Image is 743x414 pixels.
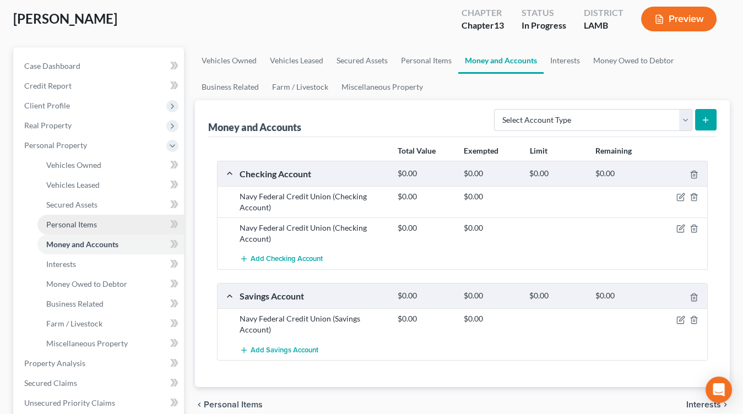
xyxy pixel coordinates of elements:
span: Unsecured Priority Claims [24,398,115,407]
span: Miscellaneous Property [46,339,128,348]
a: Vehicles Owned [37,155,184,175]
strong: Exempted [464,146,498,155]
a: Secured Assets [37,195,184,215]
span: Personal Items [204,400,263,409]
a: Business Related [37,294,184,314]
a: Miscellaneous Property [335,74,430,100]
span: Client Profile [24,101,70,110]
strong: Remaining [595,146,632,155]
span: [PERSON_NAME] [13,10,117,26]
div: $0.00 [458,291,524,301]
strong: Total Value [398,146,436,155]
div: Chapter [462,7,504,19]
span: Personal Property [24,140,87,150]
div: $0.00 [590,168,656,179]
span: Vehicles Owned [46,160,101,170]
span: Secured Assets [46,200,97,209]
a: Vehicles Leased [263,47,330,74]
div: $0.00 [392,168,458,179]
button: Interests chevron_right [686,400,730,409]
a: Property Analysis [15,353,184,373]
div: $0.00 [458,222,524,233]
div: $0.00 [458,313,524,324]
span: Interests [46,259,76,269]
button: Add Savings Account [240,340,318,360]
a: Personal Items [37,215,184,235]
span: Interests [686,400,721,409]
a: Secured Assets [330,47,394,74]
span: Credit Report [24,81,72,90]
a: Money Owed to Debtor [587,47,681,74]
span: Business Related [46,299,104,308]
div: District [584,7,623,19]
div: LAMB [584,19,623,32]
a: Money and Accounts [458,47,544,74]
button: Add Checking Account [240,249,323,269]
span: Add Savings Account [251,346,318,355]
span: Property Analysis [24,358,85,368]
div: $0.00 [590,291,656,301]
a: Secured Claims [15,373,184,393]
span: Secured Claims [24,378,77,388]
div: Navy Federal Credit Union (Checking Account) [234,191,392,213]
div: $0.00 [524,291,590,301]
span: Personal Items [46,220,97,229]
span: Real Property [24,121,72,130]
div: Money and Accounts [208,121,301,134]
span: Money Owed to Debtor [46,279,127,288]
a: Interests [37,254,184,274]
strong: Limit [529,146,547,155]
div: $0.00 [458,191,524,202]
span: Case Dashboard [24,61,80,70]
a: Unsecured Priority Claims [15,393,184,413]
div: Status [522,7,566,19]
span: 13 [494,20,504,30]
i: chevron_left [195,400,204,409]
div: $0.00 [392,313,458,324]
div: $0.00 [458,168,524,179]
a: Vehicles Owned [195,47,263,74]
div: Navy Federal Credit Union (Checking Account) [234,222,392,244]
div: Chapter [462,19,504,32]
span: Money and Accounts [46,239,118,249]
div: In Progress [522,19,566,32]
a: Farm / Livestock [37,314,184,334]
div: Open Intercom Messenger [706,377,732,403]
div: $0.00 [392,291,458,301]
a: Money and Accounts [37,235,184,254]
a: Personal Items [394,47,458,74]
button: Preview [641,7,717,31]
div: $0.00 [392,222,458,233]
div: $0.00 [392,191,458,202]
a: Business Related [195,74,265,100]
i: chevron_right [721,400,730,409]
div: $0.00 [524,168,590,179]
div: Savings Account [234,290,392,302]
div: Checking Account [234,168,392,179]
span: Vehicles Leased [46,180,100,189]
a: Money Owed to Debtor [37,274,184,294]
span: Add Checking Account [251,255,323,264]
div: Navy Federal Credit Union (Savings Account) [234,313,392,335]
a: Case Dashboard [15,56,184,76]
a: Credit Report [15,76,184,96]
a: Vehicles Leased [37,175,184,195]
span: Farm / Livestock [46,319,102,328]
button: chevron_left Personal Items [195,400,263,409]
a: Miscellaneous Property [37,334,184,353]
a: Farm / Livestock [265,74,335,100]
a: Interests [544,47,587,74]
